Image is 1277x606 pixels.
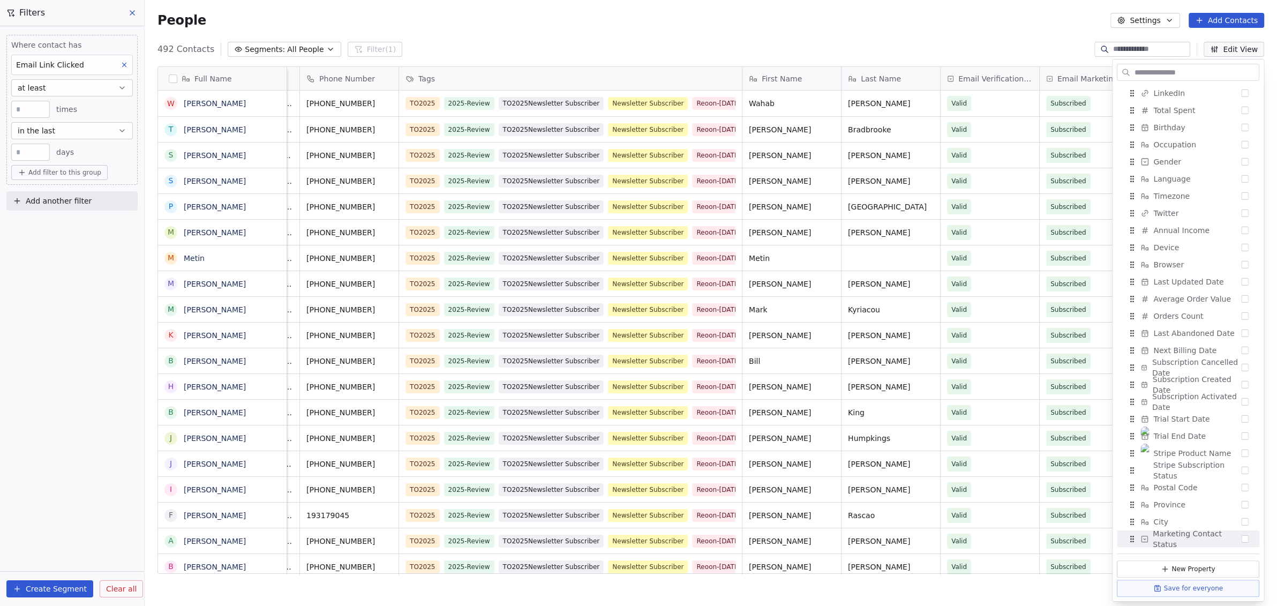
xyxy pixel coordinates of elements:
[184,434,246,443] a: [PERSON_NAME]
[444,483,494,496] span: 2025-Review
[692,329,745,342] span: Reoon-[DATE]
[1117,136,1259,153] div: Occupation
[1117,85,1259,102] div: LinkedIn
[1153,328,1234,339] span: Last Abandoned Date
[608,432,688,445] span: Newsletter Subscriber
[499,123,604,136] span: TO2025Newsletter Subscriber
[201,91,1264,574] div: grid
[287,44,324,55] span: All People
[692,200,745,213] span: Reoon-[DATE]
[405,175,440,188] span: TO2025
[1050,253,1086,264] span: Subscribed
[951,356,967,366] span: Valid
[1117,290,1259,308] div: Average Order Value
[499,175,604,188] span: TO2025Newsletter Subscriber
[405,535,440,548] span: TO2025
[848,227,934,238] span: [PERSON_NAME]
[951,227,967,238] span: Valid
[306,176,392,186] span: [PHONE_NUMBER]
[184,537,246,545] a: [PERSON_NAME]
[749,124,835,135] span: [PERSON_NAME]
[958,73,1033,84] span: Email Verification Status
[1050,356,1086,366] span: Subscribed
[499,252,604,265] span: TO2025Newsletter Subscriber
[762,73,802,84] span: First Name
[444,149,494,162] span: 2025-Review
[1153,174,1190,184] span: Language
[1153,482,1197,493] span: Postal Code
[848,407,934,418] span: King
[608,509,688,522] span: Newsletter Subscriber
[1153,276,1223,287] span: Last Updated Date
[1050,484,1086,495] span: Subscribed
[951,433,967,444] span: Valid
[1152,391,1241,413] span: Subscription Activated Date
[692,278,745,290] span: Reoon-[DATE]
[749,304,835,315] span: Mark
[608,380,688,393] span: Newsletter Subscriber
[1140,427,1149,480] img: Stripe
[444,123,494,136] span: 2025-Review
[749,536,835,547] span: [PERSON_NAME]
[951,124,967,135] span: Valid
[1110,13,1180,28] button: Settings
[405,406,440,419] span: TO2025
[184,125,246,134] a: [PERSON_NAME]
[444,252,494,265] span: 2025-Review
[405,252,440,265] span: TO2025
[319,73,375,84] span: Phone Number
[1050,459,1086,469] span: Subscribed
[692,123,745,136] span: Reoon-[DATE]
[941,67,1039,90] div: Email Verification Status
[951,304,967,315] span: Valid
[1050,176,1086,186] span: Subscribed
[749,356,835,366] span: Bill
[848,356,934,366] span: [PERSON_NAME]
[499,380,604,393] span: TO2025Newsletter Subscriber
[168,355,174,366] div: B
[1189,13,1264,28] button: Add Contacts
[418,73,435,84] span: Tags
[306,330,392,341] span: [PHONE_NUMBER]
[848,150,934,161] span: [PERSON_NAME]
[169,149,174,161] div: S
[306,124,392,135] span: [PHONE_NUMBER]
[1153,191,1190,201] span: Timezone
[749,201,835,212] span: [PERSON_NAME]
[951,536,967,547] span: Valid
[1117,393,1259,410] div: Subscription Activated Date
[405,380,440,393] span: TO2025
[499,200,604,213] span: TO2025Newsletter Subscriber
[499,278,604,290] span: TO2025Newsletter Subscriber
[169,201,173,212] div: P
[608,303,688,316] span: Newsletter Subscriber
[749,176,835,186] span: [PERSON_NAME]
[848,484,934,495] span: [PERSON_NAME]
[1117,170,1259,188] div: Language
[168,381,174,392] div: H
[170,484,172,495] div: I
[405,355,440,368] span: TO2025
[306,459,392,469] span: [PHONE_NUMBER]
[444,355,494,368] span: 2025-Review
[1153,88,1185,99] span: LinkedIn
[300,67,399,90] div: Phone Number
[951,279,967,289] span: Valid
[608,535,688,548] span: Newsletter Subscriber
[1117,325,1259,342] div: Last Abandoned Date
[499,97,604,110] span: TO2025Newsletter Subscriber
[1117,308,1259,325] div: Orders Count
[1117,462,1259,479] div: StripeStripe Subscription Status
[608,175,688,188] span: Newsletter Subscriber
[1153,517,1168,527] span: City
[306,227,392,238] span: [PHONE_NUMBER]
[499,535,604,548] span: TO2025Newsletter Subscriber
[444,535,494,548] span: 2025-Review
[1153,431,1206,442] span: Trial End Date
[848,279,934,289] span: [PERSON_NAME]
[1117,445,1259,462] div: StripeStripe Product Name
[692,149,745,162] span: Reoon-[DATE]
[184,228,246,237] a: [PERSON_NAME]
[444,432,494,445] span: 2025-Review
[184,280,246,288] a: [PERSON_NAME]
